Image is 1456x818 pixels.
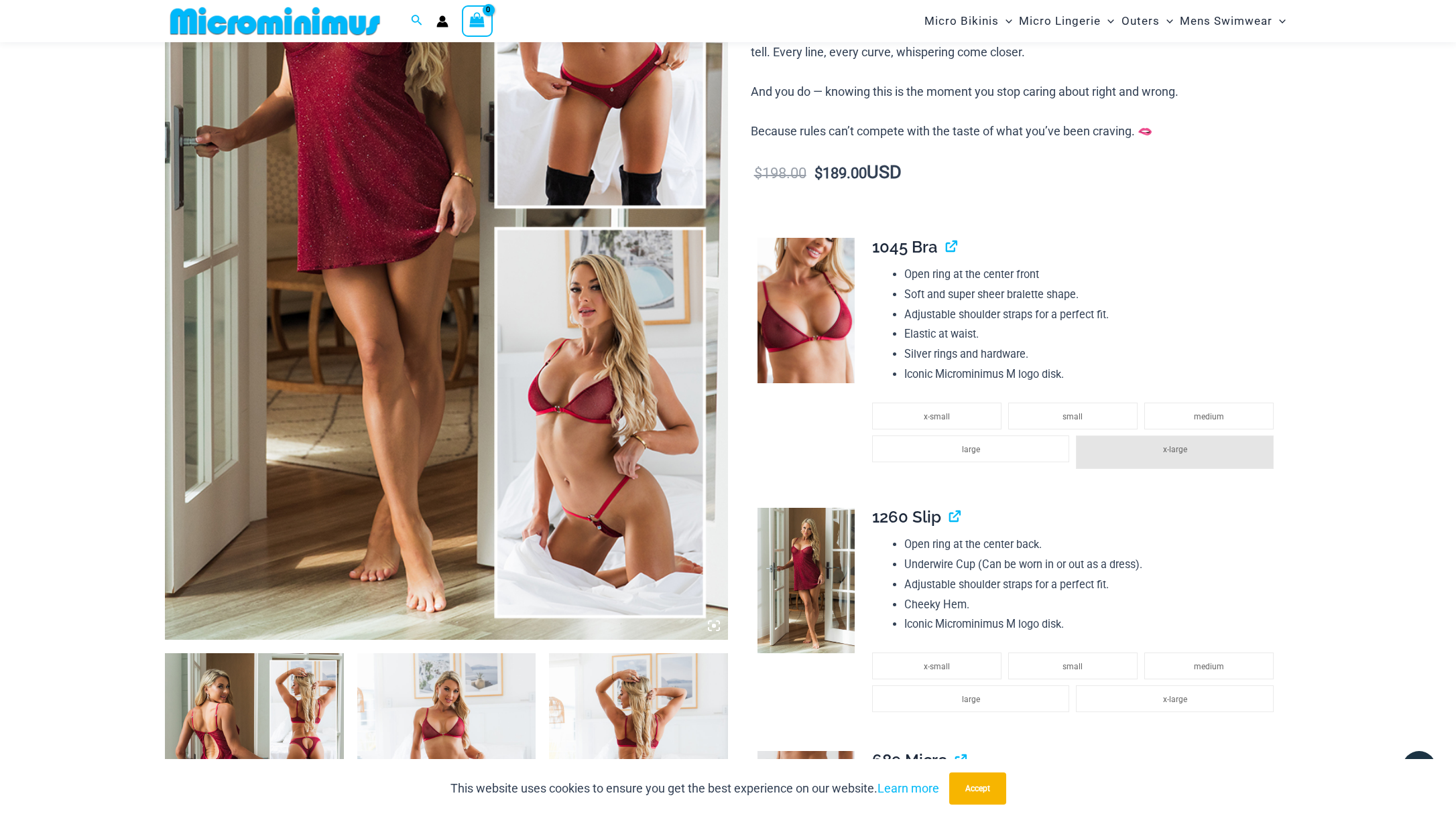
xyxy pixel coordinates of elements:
li: Elastic at waist. [904,324,1280,344]
li: Silver rings and hardware. [904,344,1280,364]
a: Micro LingerieMenu ToggleMenu Toggle [1016,4,1117,38]
span: 1045 Bra [872,237,938,257]
li: medium [1144,403,1274,429]
img: Guilty Pleasures Red 1045 Bra [757,238,855,384]
span: 689 Micro [872,750,947,770]
li: small [1008,653,1138,679]
a: View Shopping Cart, empty [462,5,493,36]
li: Open ring at the center back. [904,535,1280,555]
bdi: 189.00 [814,165,867,182]
span: 1260 Slip [872,507,941,527]
li: Adjustable shoulder straps for a perfect fit. [904,575,1280,595]
span: medium [1194,412,1224,421]
button: Accept [949,772,1006,805]
span: $ [814,165,823,182]
span: small [1063,662,1083,671]
a: Micro BikinisMenu ToggleMenu Toggle [921,4,1016,38]
span: x-small [924,412,950,421]
li: x-large [1076,685,1273,712]
li: x-small [872,403,1002,429]
span: Micro Bikinis [924,4,999,38]
li: x-large [1076,435,1273,469]
img: Guilty Pleasures Red 1260 Slip [757,508,855,654]
span: small [1063,412,1083,421]
img: MM SHOP LOGO FLAT [165,6,385,36]
li: Iconic Microminimus M logo disk. [904,364,1280,385]
span: Menu Toggle [1272,4,1286,38]
li: large [872,435,1069,462]
span: Mens Swimwear [1180,4,1272,38]
bdi: 198.00 [754,165,806,182]
li: Underwire Cup (Can be worn in or out as a dress). [904,555,1280,575]
a: Learn more [877,781,939,795]
span: x-large [1163,695,1187,704]
span: Outers [1121,4,1160,38]
nav: Site Navigation [919,2,1291,40]
span: large [962,695,980,704]
span: $ [754,165,762,182]
li: Soft and super sheer bralette shape. [904,285,1280,305]
a: Mens SwimwearMenu ToggleMenu Toggle [1176,4,1289,38]
li: x-small [872,653,1002,679]
span: large [962,445,980,454]
li: small [1008,403,1138,429]
span: Micro Lingerie [1019,4,1101,38]
li: Adjustable shoulder straps for a perfect fit. [904,305,1280,325]
p: USD [751,163,1291,184]
li: medium [1144,653,1274,679]
li: Iconic Microminimus M logo disk. [904,614,1280,634]
li: Open ring at the center front [904,265,1280,285]
span: Menu Toggle [1160,4,1173,38]
span: medium [1194,662,1224,671]
li: Cheeky Hem. [904,595,1280,615]
a: Account icon link [436,15,448,27]
span: x-small [924,662,950,671]
span: Menu Toggle [999,4,1012,38]
a: Search icon link [411,13,423,29]
li: large [872,685,1069,712]
a: OutersMenu ToggleMenu Toggle [1118,4,1176,38]
span: x-large [1163,445,1187,454]
span: Menu Toggle [1101,4,1114,38]
p: This website uses cookies to ensure you get the best experience on our website. [450,778,939,799]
